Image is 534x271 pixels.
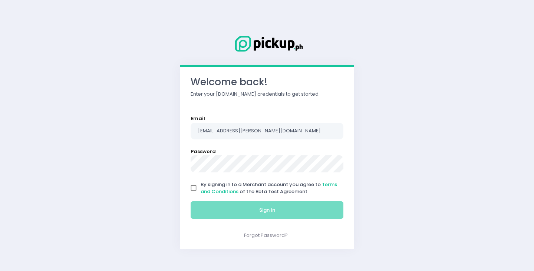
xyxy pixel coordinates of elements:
img: Logo [230,34,304,53]
span: Sign In [259,206,275,214]
span: By signing in to a Merchant account you agree to of the Beta Test Agreement [201,181,337,195]
h3: Welcome back! [191,76,343,88]
label: Email [191,115,205,122]
label: Password [191,148,216,155]
a: Terms and Conditions [201,181,337,195]
button: Sign In [191,201,343,219]
a: Forgot Password? [244,232,288,239]
p: Enter your [DOMAIN_NAME] credentials to get started. [191,90,343,98]
input: Email [191,123,343,140]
